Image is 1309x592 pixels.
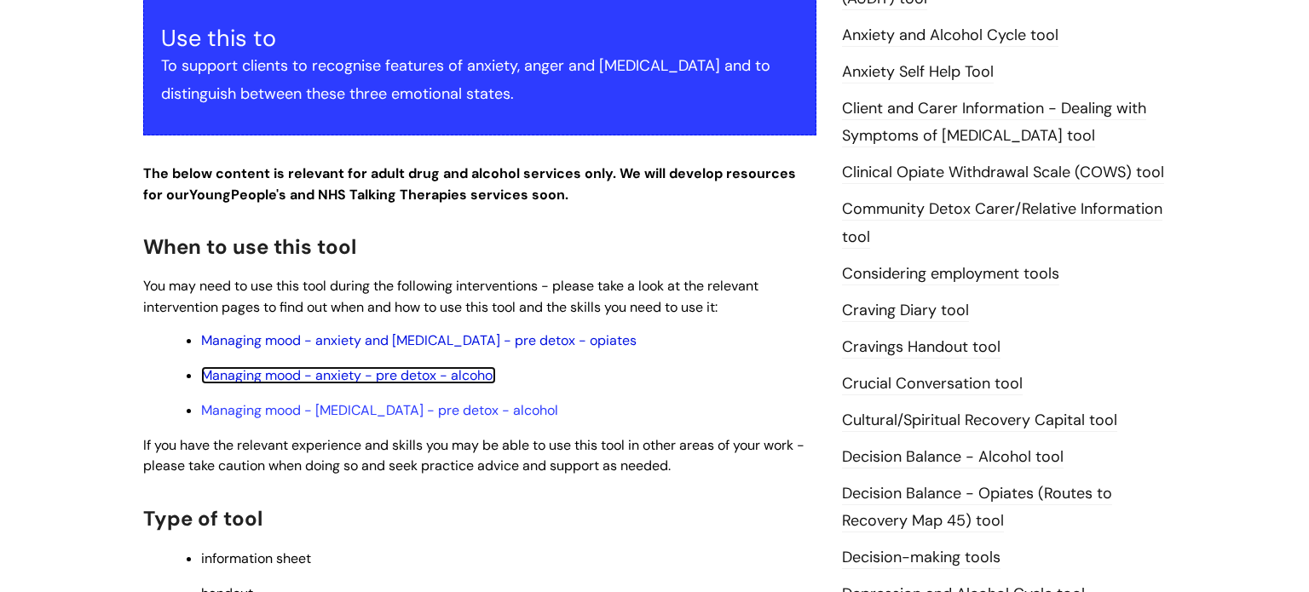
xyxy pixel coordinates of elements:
a: Decision Balance - Alcohol tool [842,446,1064,468]
a: Cultural/Spiritual Recovery Capital tool [842,410,1117,432]
a: Crucial Conversation tool [842,373,1023,395]
a: Craving Diary tool [842,300,969,322]
a: Managing mood - anxiety - pre detox - alcohol [201,366,496,384]
a: Decision-making tools [842,547,1000,569]
strong: People's [231,186,286,204]
a: Anxiety and Alcohol Cycle tool [842,25,1058,47]
a: Client and Carer Information - Dealing with Symptoms of [MEDICAL_DATA] tool [842,98,1146,147]
p: To support clients to recognise features of anxiety, anger and [MEDICAL_DATA] and to distinguish ... [161,52,799,107]
strong: Young [189,186,290,204]
a: Managing mood - anxiety and [MEDICAL_DATA] - pre detox - opiates [201,331,637,349]
a: Anxiety Self Help Tool [842,61,994,83]
span: information sheet [201,549,311,567]
a: Clinical Opiate Withdrawal Scale (COWS) tool [842,162,1164,184]
span: You may need to use this tool during the following interventions - please take a look at the rele... [143,277,758,316]
span: When to use this tool [143,233,356,260]
span: If you have the relevant experience and skills you may be able to use this tool in other areas of... [143,436,804,475]
a: Managing mood - [MEDICAL_DATA] - pre detox - alcohol [201,401,558,419]
h3: Use this to [161,25,799,52]
strong: The below content is relevant for adult drug and alcohol services only. We will develop resources... [143,164,796,204]
a: Community Detox Carer/Relative Information tool [842,198,1162,248]
a: Decision Balance - Opiates (Routes to Recovery Map 45) tool [842,483,1112,532]
span: Type of tool [143,505,262,532]
a: Cravings Handout tool [842,336,1000,359]
a: Considering employment tools [842,263,1059,285]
